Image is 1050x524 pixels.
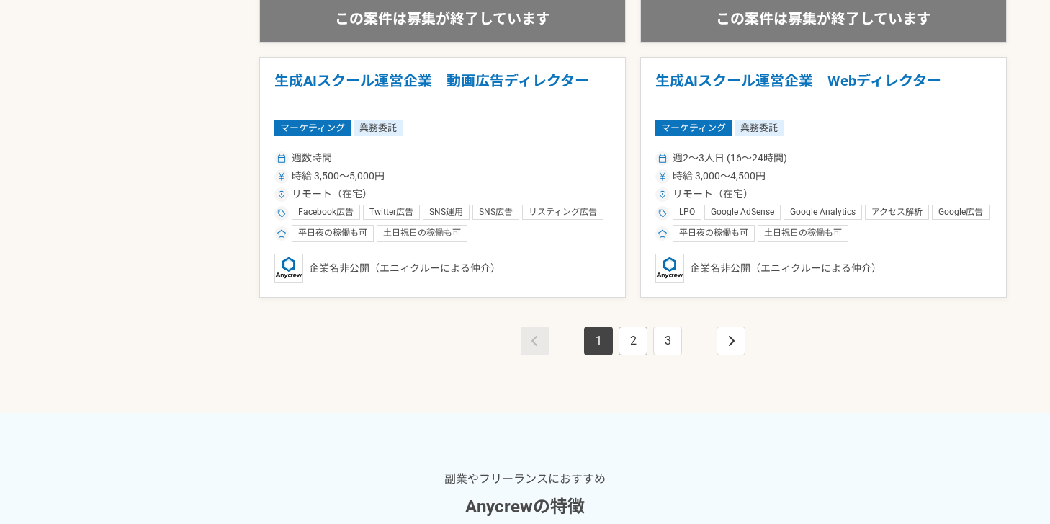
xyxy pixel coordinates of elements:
[658,172,667,181] img: ico_currency_yen-76ea2c4c.svg
[292,151,332,166] span: 週数時間
[735,120,784,136] span: 業務委託
[758,225,848,242] div: 土日祝日の稼働も可
[518,327,748,355] nav: pagination
[619,327,647,355] a: Page 2
[377,225,467,242] div: 土日祝日の稼働も可
[658,190,667,199] img: ico_location_pin-352ac629.svg
[711,207,774,218] span: Google AdSense
[429,207,463,218] span: SNS運用
[653,327,682,355] a: Page 3
[274,254,611,283] div: 企業名非公開（エニィクルーによる仲介）
[673,151,787,166] span: 週2〜3人日 (16〜24時間)
[658,209,667,218] img: ico_tag-f97210f0.svg
[292,169,385,184] span: 時給 3,500〜5,000円
[292,225,374,242] div: 平日夜の稼働も可
[655,254,992,283] div: 企業名非公開（エニィクルーによる仲介）
[277,229,286,238] img: ico_star-c4f7eedc.svg
[938,207,983,218] span: Google広告
[673,169,766,184] span: 時給 3,000〜4,500円
[529,207,597,218] span: リスティング広告
[277,209,286,218] img: ico_tag-f97210f0.svg
[658,154,667,163] img: ico_calendar-4541a85f.svg
[655,72,992,109] h1: 生成AIスクール運営企業 Webディレクター
[277,190,286,199] img: ico_location_pin-352ac629.svg
[274,254,303,283] img: logo_text_blue_01.png
[584,327,613,355] a: Page 1
[274,120,351,136] span: マーケティング
[277,172,286,181] img: ico_currency_yen-76ea2c4c.svg
[521,327,549,355] a: This is the first page
[790,207,856,218] span: Google Analytics
[655,254,684,283] img: logo_text_blue_01.png
[479,207,513,218] span: SNS広告
[658,229,667,238] img: ico_star-c4f7eedc.svg
[444,471,606,488] p: 副業やフリーランスにおすすめ
[354,120,403,136] span: 業務委託
[871,207,923,218] span: アクセス解析
[679,207,695,218] span: LPO
[673,187,753,202] span: リモート（在宅）
[369,207,413,218] span: Twitter広告
[292,187,372,202] span: リモート（在宅）
[298,207,354,218] span: Facebook広告
[655,120,732,136] span: マーケティング
[277,154,286,163] img: ico_calendar-4541a85f.svg
[673,225,755,242] div: 平日夜の稼働も可
[465,494,585,520] h3: Anycrewの特徴
[274,72,611,109] h1: 生成AIスクール運営企業 動画広告ディレクター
